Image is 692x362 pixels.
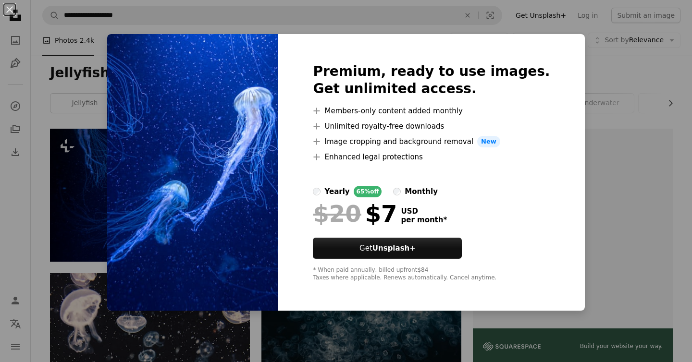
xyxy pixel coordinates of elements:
span: USD [401,207,447,216]
div: yearly [324,186,349,197]
div: monthly [405,186,438,197]
li: Unlimited royalty-free downloads [313,121,550,132]
strong: Unsplash+ [372,244,416,253]
div: * When paid annually, billed upfront $84 Taxes where applicable. Renews automatically. Cancel any... [313,266,550,282]
div: 65% off [354,186,382,197]
span: per month * [401,216,447,224]
h2: Premium, ready to use images. Get unlimited access. [313,63,550,97]
input: monthly [393,188,401,195]
img: premium_photo-1693723595870-2b8bad09b4c2 [107,34,278,311]
span: $20 [313,201,361,226]
span: New [477,136,500,147]
li: Image cropping and background removal [313,136,550,147]
li: Enhanced legal protections [313,151,550,163]
div: $7 [313,201,397,226]
li: Members-only content added monthly [313,105,550,117]
button: GetUnsplash+ [313,238,462,259]
input: yearly65%off [313,188,321,195]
